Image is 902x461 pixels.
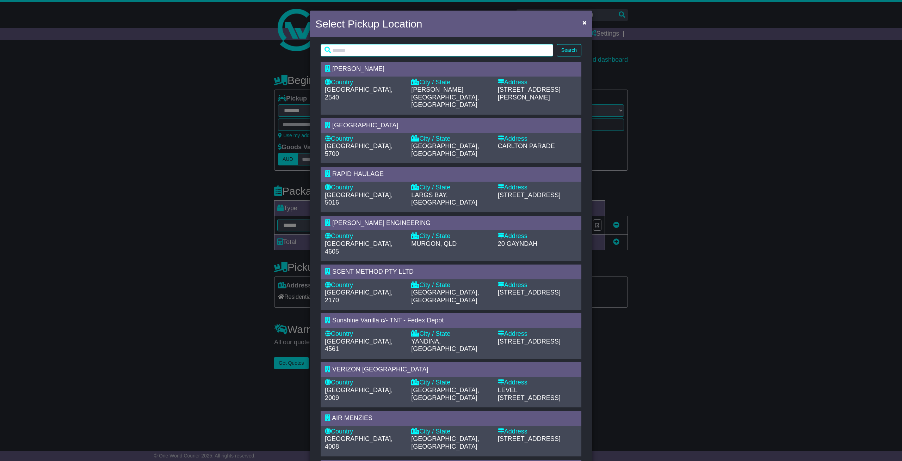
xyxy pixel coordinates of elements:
div: City / State [411,281,490,289]
div: Country [325,428,404,436]
span: [GEOGRAPHIC_DATA], 4008 [325,435,393,450]
span: [GEOGRAPHIC_DATA], 2009 [325,387,393,401]
span: [STREET_ADDRESS] [498,192,561,199]
span: [GEOGRAPHIC_DATA], 5016 [325,192,393,206]
span: [STREET_ADDRESS] [498,435,561,442]
span: VERIZON [GEOGRAPHIC_DATA] [332,366,428,373]
div: Country [325,330,404,338]
span: [GEOGRAPHIC_DATA] [332,122,398,129]
span: [GEOGRAPHIC_DATA], 4605 [325,240,393,255]
span: [GEOGRAPHIC_DATA], [GEOGRAPHIC_DATA] [411,435,479,450]
div: Address [498,79,577,86]
div: Address [498,281,577,289]
span: CARLTON PARADE [498,142,555,150]
span: [GEOGRAPHIC_DATA], [GEOGRAPHIC_DATA] [411,142,479,157]
div: Country [325,379,404,387]
div: City / State [411,428,490,436]
div: Address [498,379,577,387]
span: [PERSON_NAME][GEOGRAPHIC_DATA], [GEOGRAPHIC_DATA] [411,86,479,108]
div: Address [498,232,577,240]
span: LARGS BAY, [GEOGRAPHIC_DATA] [411,192,477,206]
span: [STREET_ADDRESS] [498,338,561,345]
div: Country [325,281,404,289]
span: [GEOGRAPHIC_DATA], 5700 [325,142,393,157]
span: [GEOGRAPHIC_DATA], [GEOGRAPHIC_DATA] [411,289,479,304]
span: [PERSON_NAME] [332,65,384,72]
span: [GEOGRAPHIC_DATA], 2170 [325,289,393,304]
div: City / State [411,184,490,192]
div: City / State [411,379,490,387]
div: Country [325,79,404,86]
span: [STREET_ADDRESS] [498,289,561,296]
div: City / State [411,330,490,338]
div: City / State [411,79,490,86]
div: City / State [411,135,490,143]
span: [GEOGRAPHIC_DATA], 4561 [325,338,393,353]
div: Address [498,184,577,192]
span: MURGON, QLD [411,240,457,247]
span: SCENT METHOD PTY LLTD [332,268,414,275]
span: Sunshine Vanilla c/- TNT - Fedex Depot [332,317,444,324]
button: Search [557,44,581,56]
div: Address [498,428,577,436]
div: Address [498,135,577,143]
span: LEVEL [STREET_ADDRESS] [498,387,561,401]
span: RAPID HAULAGE [332,170,384,177]
span: [GEOGRAPHIC_DATA], [GEOGRAPHIC_DATA] [411,387,479,401]
div: City / State [411,232,490,240]
span: [PERSON_NAME] ENGINEERING [332,219,431,226]
div: Country [325,232,404,240]
div: Country [325,184,404,192]
h4: Select Pickup Location [315,16,422,32]
span: YANDINA, [GEOGRAPHIC_DATA] [411,338,477,353]
span: AIR MENZIES [332,414,372,421]
div: Address [498,330,577,338]
span: [STREET_ADDRESS][PERSON_NAME] [498,86,561,101]
span: [GEOGRAPHIC_DATA], 2540 [325,86,393,101]
span: × [582,18,587,26]
div: Country [325,135,404,143]
span: 20 GAYNDAH [498,240,538,247]
button: Close [579,15,590,30]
